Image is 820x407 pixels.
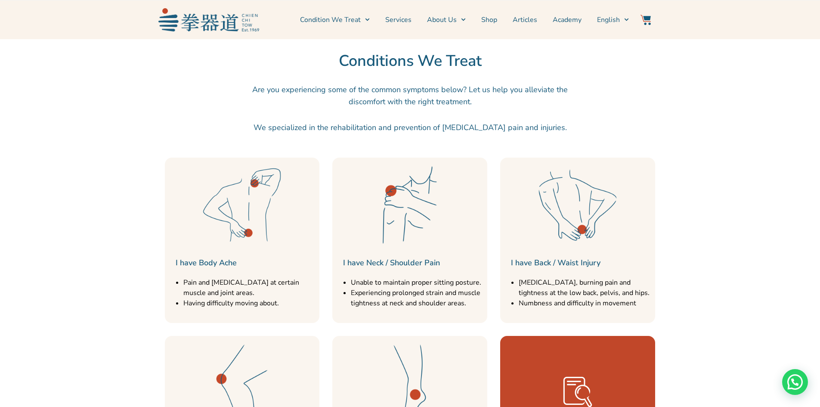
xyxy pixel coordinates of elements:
[511,258,600,268] a: I have Back / Waist Injury
[597,15,620,25] span: English
[343,258,440,268] a: I have Neck / Shoulder Pain
[535,162,621,248] img: Services Icon-44
[553,9,582,31] a: Academy
[351,288,483,308] li: Experiencing prolonged strain and muscle tightness at neck and shoulder areas.
[199,162,285,248] img: Services Icon-39
[385,9,412,31] a: Services
[513,9,537,31] a: Articles
[300,9,370,31] a: Condition We Treat
[519,277,651,298] li: [MEDICAL_DATA], burning pain and tightness at the low back, pelvis, and hips.
[481,9,497,31] a: Shop
[4,52,816,71] h2: Conditions We Treat
[263,9,629,31] nav: Menu
[597,9,629,31] a: English
[367,162,453,248] img: Services Icon-43
[519,298,651,308] li: Numbness and difficulty in movement
[351,277,483,288] li: Unable to maintain proper sitting posture.
[176,258,237,268] a: I have Body Ache
[183,298,316,308] li: Having difficulty moving about.
[183,277,316,298] li: Pain and [MEDICAL_DATA] at certain muscle and joint areas.
[427,9,466,31] a: About Us
[641,15,651,25] img: Website Icon-03
[252,84,568,107] span: Are you experiencing some of the common symptoms below? Let us help you alleviate the discomfort ...
[254,122,567,133] span: We specialized in the rehabilitation and prevention of [MEDICAL_DATA] pain and injuries.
